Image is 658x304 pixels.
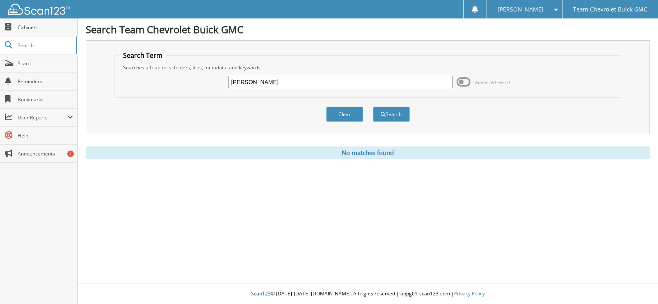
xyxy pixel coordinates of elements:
[119,64,617,71] div: Searches all cabinets, folders, files, metadata, and keywords
[67,151,74,157] div: 1
[78,284,658,304] div: © [DATE]-[DATE] [DOMAIN_NAME]. All rights reserved | appg01-scan123-com |
[8,4,70,15] img: scan123-logo-white.svg
[373,107,410,122] button: Search
[18,150,73,157] span: Announcements
[18,96,73,103] span: Bookmarks
[326,107,363,122] button: Clear
[18,24,73,31] span: Cabinets
[498,7,544,12] span: [PERSON_NAME]
[18,132,73,139] span: Help
[18,60,73,67] span: Scan
[119,51,167,60] legend: Search Term
[18,78,73,85] span: Reminders
[86,23,650,36] h1: Search Team Chevrolet Buick GMC
[475,79,512,85] span: Advanced Search
[18,42,72,49] span: Search
[86,146,650,159] div: No matches found
[573,7,647,12] span: Team Chevrolet Buick GMC
[454,290,485,297] a: Privacy Policy
[18,114,67,121] span: User Reports
[617,265,658,304] iframe: Chat Widget
[251,290,271,297] span: Scan123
